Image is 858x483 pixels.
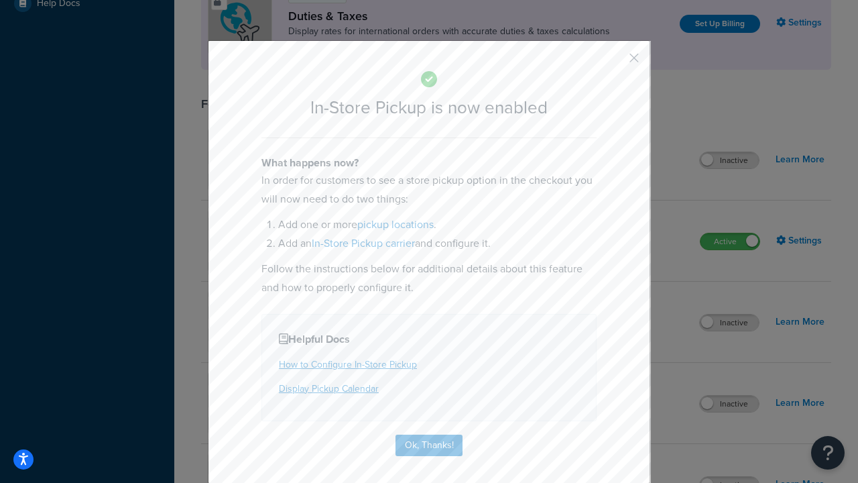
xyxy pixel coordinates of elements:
a: Display Pickup Calendar [279,382,379,396]
h4: Helpful Docs [279,331,579,347]
button: Ok, Thanks! [395,435,463,456]
li: Add an and configure it. [278,234,597,253]
li: Add one or more . [278,215,597,234]
h4: What happens now? [261,155,597,171]
a: How to Configure In-Store Pickup [279,358,417,372]
p: In order for customers to see a store pickup option in the checkout you will now need to do two t... [261,171,597,209]
h2: In-Store Pickup is now enabled [261,98,597,117]
a: pickup locations [357,217,434,232]
p: Follow the instructions below for additional details about this feature and how to properly confi... [261,260,597,297]
a: In-Store Pickup carrier [312,235,415,251]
